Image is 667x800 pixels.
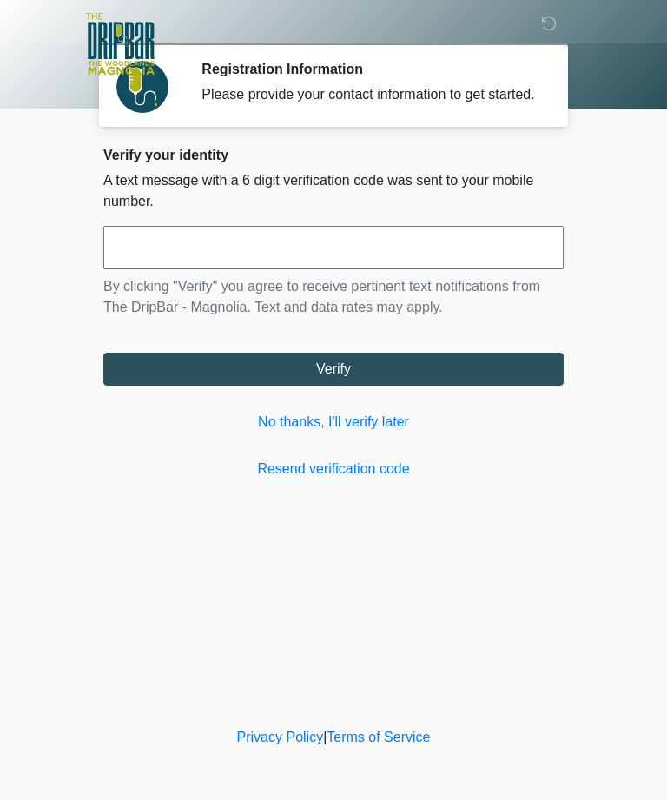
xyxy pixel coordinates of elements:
[103,170,564,212] p: A text message with a 6 digit verification code was sent to your mobile number.
[86,13,155,76] img: The DripBar - Magnolia Logo
[103,353,564,386] button: Verify
[103,459,564,479] a: Resend verification code
[327,730,430,744] a: Terms of Service
[323,730,327,744] a: |
[103,412,564,433] a: No thanks, I'll verify later
[103,276,564,318] p: By clicking "Verify" you agree to receive pertinent text notifications from The DripBar - Magnoli...
[103,147,564,163] h2: Verify your identity
[237,730,324,744] a: Privacy Policy
[201,84,538,105] div: Please provide your contact information to get started.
